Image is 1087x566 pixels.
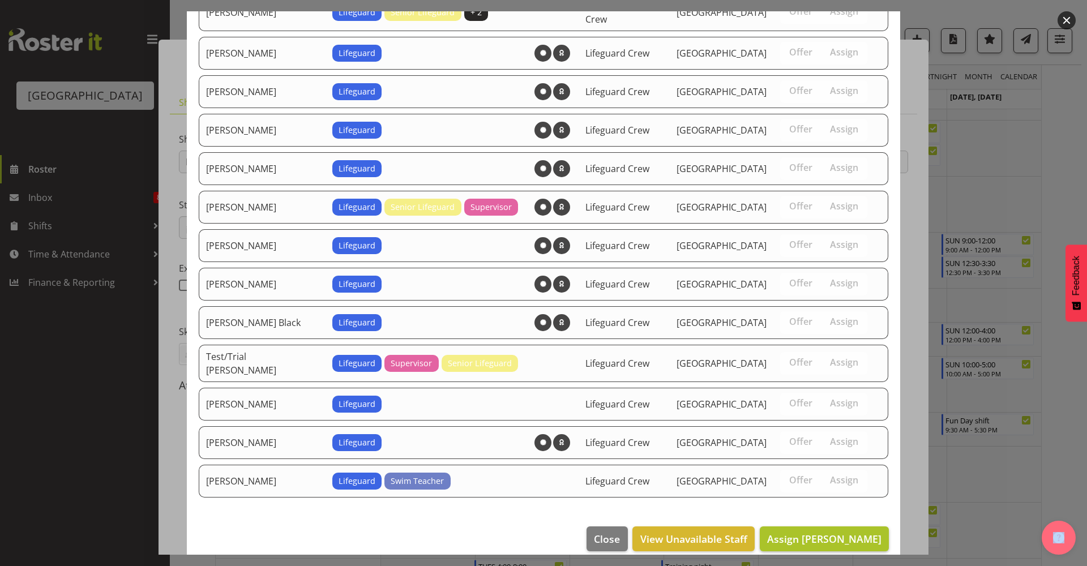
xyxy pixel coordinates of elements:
button: Close [587,526,627,551]
span: Swim Teacher [391,475,444,487]
span: [GEOGRAPHIC_DATA] [677,201,767,213]
span: Assign [830,123,858,135]
span: [GEOGRAPHIC_DATA] [677,436,767,449]
span: Assign [830,436,858,447]
td: [PERSON_NAME] [199,229,326,262]
span: Offer [789,436,812,447]
span: Lifeguard [339,316,375,329]
span: [GEOGRAPHIC_DATA] [677,47,767,59]
span: Lifeguard Crew [585,436,649,449]
span: Offer [789,162,812,173]
span: Assign [830,46,858,58]
span: Lifeguard [339,6,375,19]
span: [GEOGRAPHIC_DATA] [677,85,767,98]
td: [PERSON_NAME] [199,75,326,108]
span: Assign [830,239,858,250]
span: Offer [789,123,812,135]
span: Senior Lifeguard [391,201,455,213]
span: Lifeguard Crew [585,85,649,98]
span: [GEOGRAPHIC_DATA] [677,475,767,487]
td: [PERSON_NAME] [199,37,326,70]
span: [GEOGRAPHIC_DATA] [677,239,767,252]
span: Assign [830,474,858,486]
span: [GEOGRAPHIC_DATA] [677,6,767,19]
span: Supervisor [391,357,432,370]
span: Lifeguard Crew [585,278,649,290]
span: Lifeguard [339,201,375,213]
span: Offer [789,316,812,327]
span: Assign [830,397,858,409]
span: Assign [830,316,858,327]
button: Assign [PERSON_NAME] [760,526,889,551]
span: Offer [789,200,812,212]
span: Lifeguard [339,278,375,290]
span: Lifeguard [339,85,375,98]
span: Assign [830,200,858,212]
span: Lifeguard Crew [585,162,649,175]
td: [PERSON_NAME] Black [199,306,326,339]
img: help-xxl-2.png [1053,532,1064,543]
td: [PERSON_NAME] [199,388,326,421]
button: View Unavailable Staff [632,526,754,551]
td: [PERSON_NAME] [199,114,326,147]
span: Lifeguard Crew [585,316,649,329]
td: [PERSON_NAME] [199,426,326,459]
span: Assign [830,6,858,17]
span: Offer [789,397,812,409]
span: Lifeguard Crew [585,201,649,213]
td: [PERSON_NAME] [199,191,326,224]
span: Lifeguard Crew [585,124,649,136]
td: [PERSON_NAME] [199,465,326,498]
span: Lifeguard [339,239,375,252]
span: Lifeguard Crew [585,398,649,410]
span: Offer [789,85,812,96]
span: Feedback [1071,256,1081,295]
span: Assign [830,162,858,173]
span: Lifeguard Crew [585,475,649,487]
span: Close [594,531,620,546]
span: [GEOGRAPHIC_DATA] [677,398,767,410]
span: [GEOGRAPHIC_DATA] [677,278,767,290]
span: View Unavailable Staff [640,531,747,546]
button: Feedback - Show survey [1065,245,1087,321]
span: Lifeguard Crew [585,357,649,370]
span: [GEOGRAPHIC_DATA] [677,162,767,175]
td: [PERSON_NAME] [199,268,326,301]
span: Offer [789,277,812,289]
span: Offer [789,239,812,250]
span: Lifeguard [339,47,375,59]
td: [PERSON_NAME] [199,152,326,185]
span: Assign [830,357,858,368]
span: Senior Lifeguard [391,6,455,19]
span: [GEOGRAPHIC_DATA] [677,124,767,136]
span: Offer [789,357,812,368]
span: Senior Lifeguard [448,357,512,370]
span: Lifeguard [339,357,375,370]
span: Offer [789,46,812,58]
span: Lifeguard [339,436,375,449]
span: [GEOGRAPHIC_DATA] [677,357,767,370]
span: [GEOGRAPHIC_DATA] [677,316,767,329]
span: Assign [830,85,858,96]
span: Assign [PERSON_NAME] [767,532,881,546]
span: Supervisor [470,201,512,213]
span: Assign [830,277,858,289]
span: Lifeguard [339,124,375,136]
span: Lifeguard [339,162,375,175]
span: Offer [789,6,812,17]
span: Offer [789,474,812,486]
span: Lifeguard Crew [585,239,649,252]
span: Lifeguard Crew [585,47,649,59]
span: Lifeguard [339,398,375,410]
span: + 2 [470,6,482,19]
td: Test/Trial [PERSON_NAME] [199,345,326,382]
span: Lifeguard [339,475,375,487]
